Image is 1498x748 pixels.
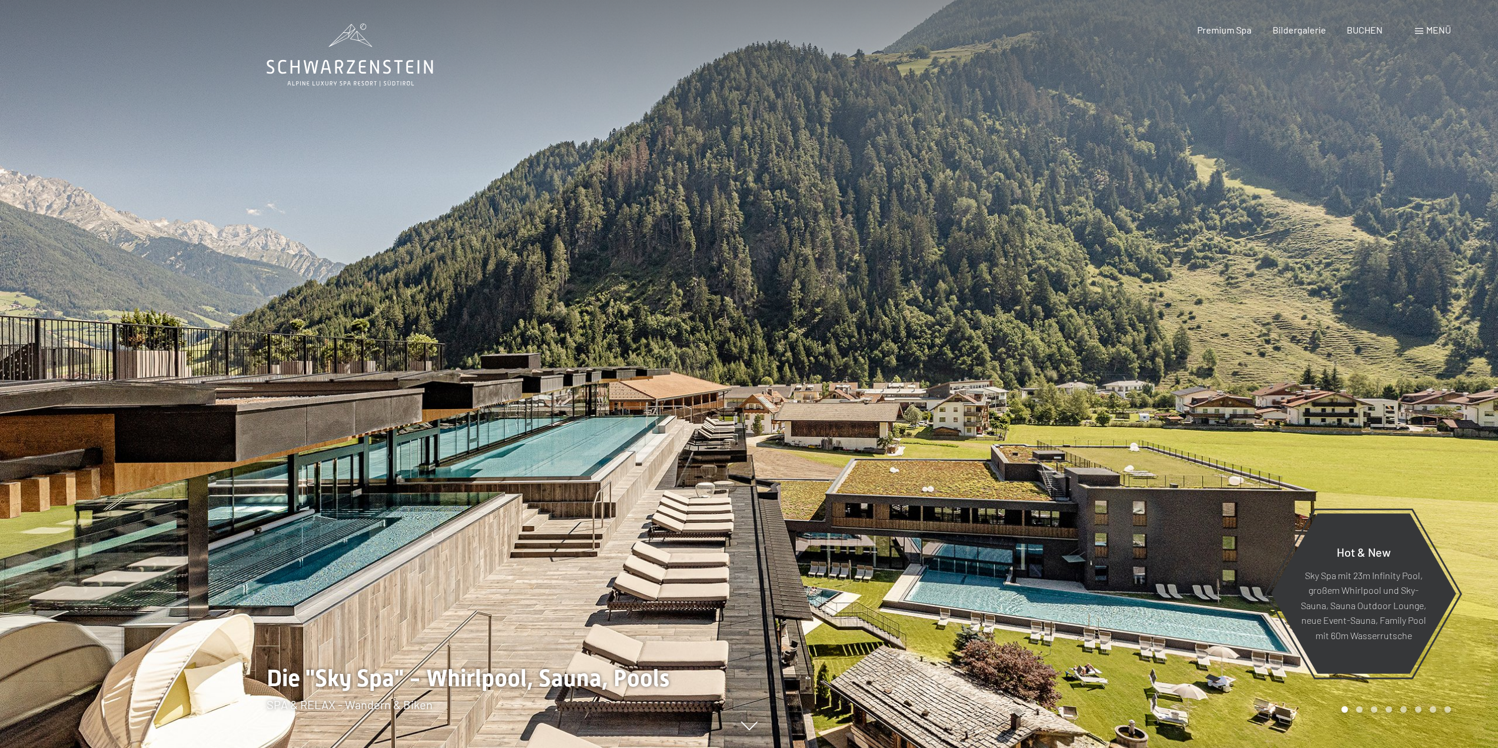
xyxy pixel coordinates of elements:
[1400,706,1407,713] div: Carousel Page 5
[1337,706,1451,713] div: Carousel Pagination
[1273,24,1326,35] a: Bildergalerie
[1430,706,1436,713] div: Carousel Page 7
[1356,706,1363,713] div: Carousel Page 2
[1341,706,1348,713] div: Carousel Page 1 (Current Slide)
[1347,24,1383,35] a: BUCHEN
[1444,706,1451,713] div: Carousel Page 8
[1426,24,1451,35] span: Menü
[1415,706,1421,713] div: Carousel Page 6
[1386,706,1392,713] div: Carousel Page 4
[1270,513,1457,674] a: Hot & New Sky Spa mit 23m Infinity Pool, großem Whirlpool und Sky-Sauna, Sauna Outdoor Lounge, ne...
[1337,544,1391,558] span: Hot & New
[1300,567,1427,643] p: Sky Spa mit 23m Infinity Pool, großem Whirlpool und Sky-Sauna, Sauna Outdoor Lounge, neue Event-S...
[1371,706,1377,713] div: Carousel Page 3
[1197,24,1251,35] a: Premium Spa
